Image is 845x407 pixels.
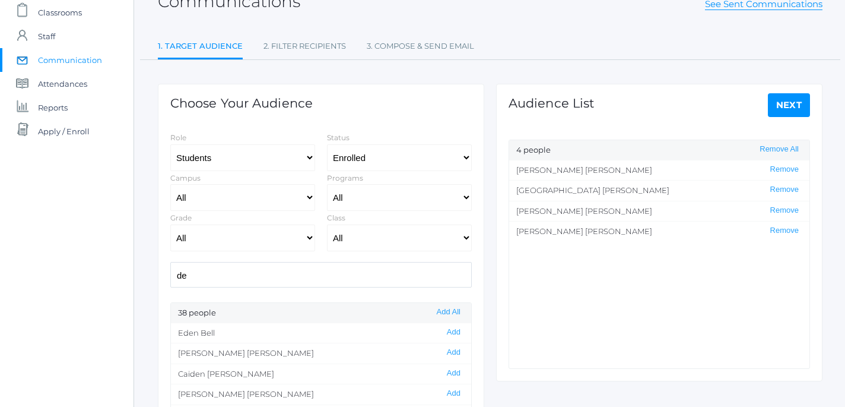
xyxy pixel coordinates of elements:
button: Remove [767,165,802,175]
button: Remove [767,185,802,195]
li: [PERSON_NAME] [PERSON_NAME] [171,384,471,405]
span: Reports [38,96,68,119]
li: Caiden [PERSON_NAME] [171,364,471,384]
label: Programs [327,173,363,182]
a: 2. Filter Recipients [263,34,346,58]
button: Add [443,327,464,337]
label: Grade [170,213,192,222]
a: 1. Target Audience [158,34,243,60]
span: Classrooms [38,1,82,24]
div: 38 people [171,303,471,323]
h1: Audience List [509,96,595,110]
span: Apply / Enroll [38,119,90,143]
li: [PERSON_NAME] [PERSON_NAME] [509,221,809,242]
span: Attendances [38,72,87,96]
div: 4 people [509,140,809,160]
h1: Choose Your Audience [170,96,313,110]
li: [PERSON_NAME] [PERSON_NAME] [171,343,471,364]
button: Add [443,348,464,358]
button: Remove [767,206,802,216]
label: Role [170,133,186,142]
a: 3. Compose & Send Email [367,34,474,58]
li: Eden Bell [171,323,471,343]
button: Add [443,368,464,378]
button: Remove All [756,144,802,154]
li: [PERSON_NAME] [PERSON_NAME] [509,160,809,181]
label: Campus [170,173,201,182]
input: Filter by name [170,262,472,288]
span: Staff [38,24,55,48]
button: Add All [433,307,464,317]
label: Class [327,213,345,222]
li: [PERSON_NAME] [PERSON_NAME] [509,201,809,222]
a: Next [768,93,811,117]
li: [GEOGRAPHIC_DATA] [PERSON_NAME] [509,180,809,201]
button: Remove [767,226,802,236]
button: Add [443,389,464,399]
span: Communication [38,48,102,72]
label: Status [327,133,350,142]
